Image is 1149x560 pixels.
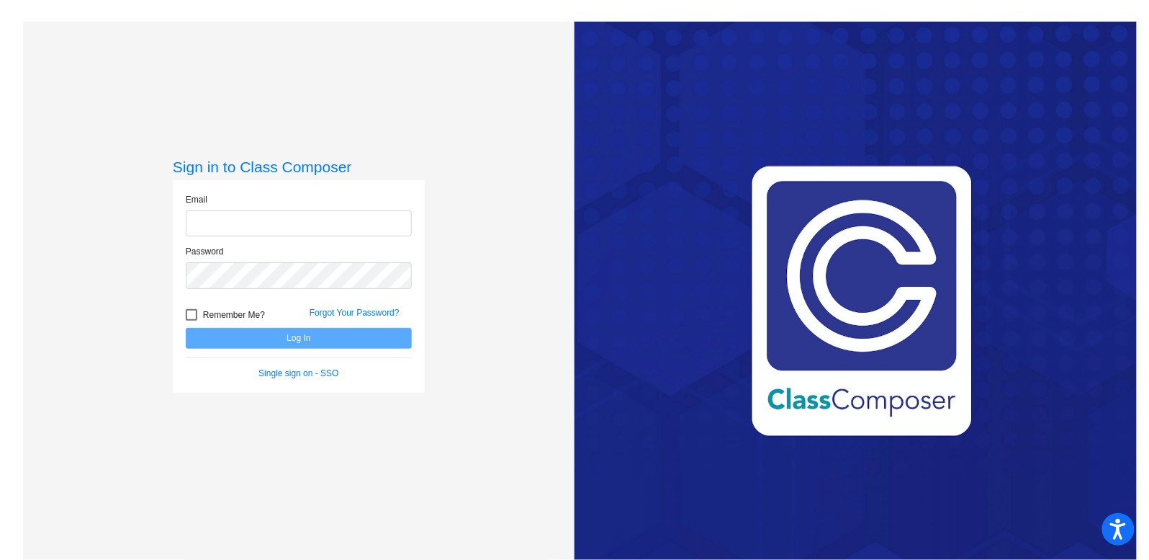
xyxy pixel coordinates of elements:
[173,158,425,176] h3: Sign in to Class Composer
[186,328,412,349] button: Log In
[186,245,224,258] label: Password
[310,308,400,318] a: Forgot Your Password?
[258,368,338,378] a: Single sign on - SSO
[203,306,265,324] span: Remember Me?
[186,193,207,206] label: Email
